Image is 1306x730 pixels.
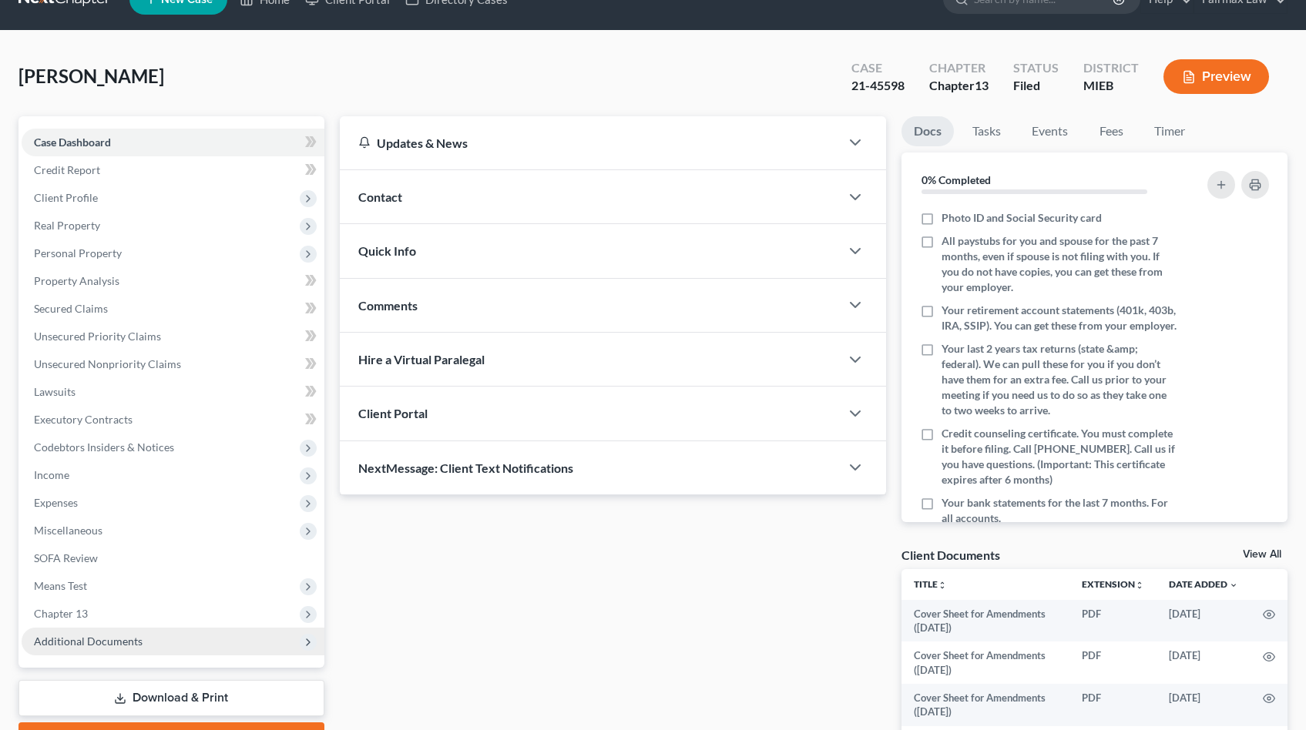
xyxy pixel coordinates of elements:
[1082,578,1144,590] a: Extensionunfold_more
[34,302,108,315] span: Secured Claims
[929,77,989,95] div: Chapter
[34,385,76,398] span: Lawsuits
[22,156,324,184] a: Credit Report
[34,357,181,370] span: Unsecured Nonpriority Claims
[1086,116,1136,146] a: Fees
[1083,77,1139,95] div: MIEB
[942,303,1178,333] span: Your retirement account statements (401k, 403b, IRA, SSIP). You can get these from your employer.
[901,684,1069,726] td: Cover Sheet for Amendments ([DATE])
[18,680,324,716] a: Download & Print
[1013,59,1059,77] div: Status
[22,406,324,434] a: Executory Contracts
[901,547,1000,563] div: Client Documents
[901,600,1069,642] td: Cover Sheet for Amendments ([DATE])
[358,460,573,475] span: NextMessage: Client Text Notifications
[1157,600,1251,642] td: [DATE]
[22,295,324,323] a: Secured Claims
[1019,116,1080,146] a: Events
[1243,549,1281,560] a: View All
[358,352,485,367] span: Hire a Virtual Paralegal
[960,116,1013,146] a: Tasks
[34,468,69,481] span: Income
[34,635,143,648] span: Additional Documents
[914,578,947,590] a: Titleunfold_more
[1013,77,1059,95] div: Filed
[851,77,905,95] div: 21-45598
[358,189,402,204] span: Contact
[34,496,78,509] span: Expenses
[1157,641,1251,684] td: [DATE]
[34,330,161,343] span: Unsecured Priority Claims
[942,233,1178,295] span: All paystubs for you and spouse for the past 7 months, even if spouse is not filing with you. If ...
[34,219,100,232] span: Real Property
[358,243,416,258] span: Quick Info
[358,135,821,151] div: Updates & News
[34,246,122,260] span: Personal Property
[358,298,418,313] span: Comments
[975,78,989,92] span: 13
[18,65,164,87] span: [PERSON_NAME]
[34,607,88,620] span: Chapter 13
[22,378,324,406] a: Lawsuits
[1229,581,1238,590] i: expand_more
[1069,641,1157,684] td: PDF
[922,173,991,186] strong: 0% Completed
[942,426,1178,487] span: Credit counseling certificate. You must complete it before filing. Call [PHONE_NUMBER]. Call us i...
[34,579,87,592] span: Means Test
[1142,116,1197,146] a: Timer
[1157,684,1251,726] td: [DATE]
[358,406,428,420] span: Client Portal
[942,495,1178,526] span: Your bank statements for the last 7 months. For all accounts.
[22,350,324,378] a: Unsecured Nonpriority Claims
[34,163,100,176] span: Credit Report
[851,59,905,77] div: Case
[34,274,119,287] span: Property Analysis
[929,59,989,77] div: Chapter
[1135,581,1144,590] i: unfold_more
[34,440,174,454] span: Codebtors Insiders & Notices
[1083,59,1139,77] div: District
[1069,600,1157,642] td: PDF
[901,641,1069,684] td: Cover Sheet for Amendments ([DATE])
[938,581,947,590] i: unfold_more
[942,210,1102,226] span: Photo ID and Social Security card
[22,129,324,156] a: Case Dashboard
[942,341,1178,418] span: Your last 2 years tax returns (state &amp; federal). We can pull these for you if you don’t have ...
[901,116,954,146] a: Docs
[34,524,102,537] span: Miscellaneous
[1169,578,1238,590] a: Date Added expand_more
[1163,59,1269,94] button: Preview
[34,136,111,149] span: Case Dashboard
[22,544,324,572] a: SOFA Review
[1069,684,1157,726] td: PDF
[34,191,98,204] span: Client Profile
[34,551,98,564] span: SOFA Review
[22,323,324,350] a: Unsecured Priority Claims
[34,413,133,426] span: Executory Contracts
[22,267,324,295] a: Property Analysis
